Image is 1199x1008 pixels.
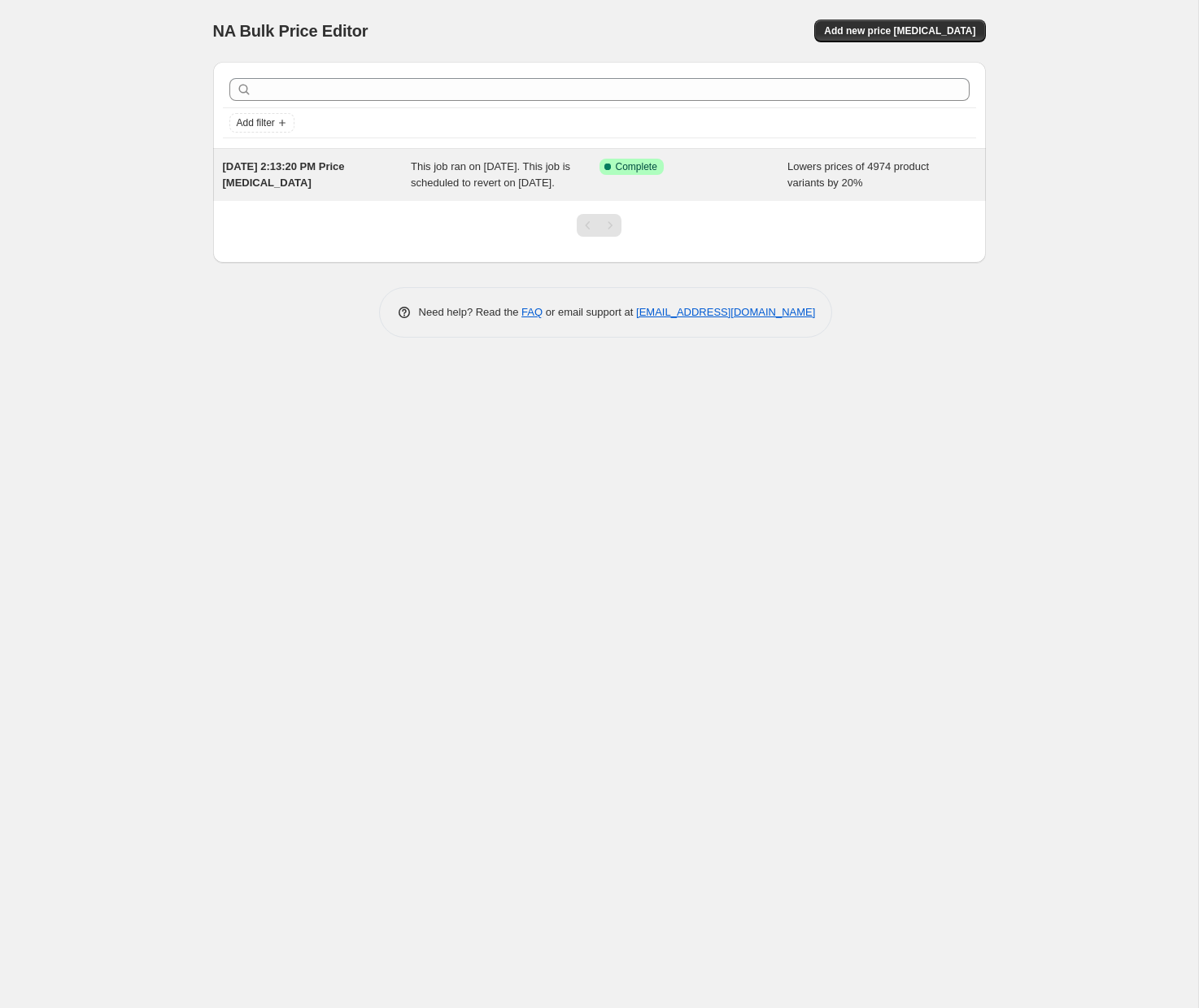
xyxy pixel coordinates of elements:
span: Add new price [MEDICAL_DATA] [824,24,975,37]
span: This job ran on [DATE]. This job is scheduled to revert on [DATE]. [411,160,570,189]
a: FAQ [521,306,543,318]
span: Need help? Read the [419,306,522,318]
button: Add new price [MEDICAL_DATA] [814,20,985,42]
span: NA Bulk Price Editor [213,22,368,40]
button: Add filter [229,113,294,133]
span: Complete [616,160,657,173]
span: or email support at [543,306,636,318]
a: [EMAIL_ADDRESS][DOMAIN_NAME] [636,306,815,318]
span: Add filter [237,116,275,129]
span: [DATE] 2:13:20 PM Price [MEDICAL_DATA] [223,160,345,189]
span: Lowers prices of 4974 product variants by 20% [787,160,929,189]
nav: Pagination [577,214,621,237]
